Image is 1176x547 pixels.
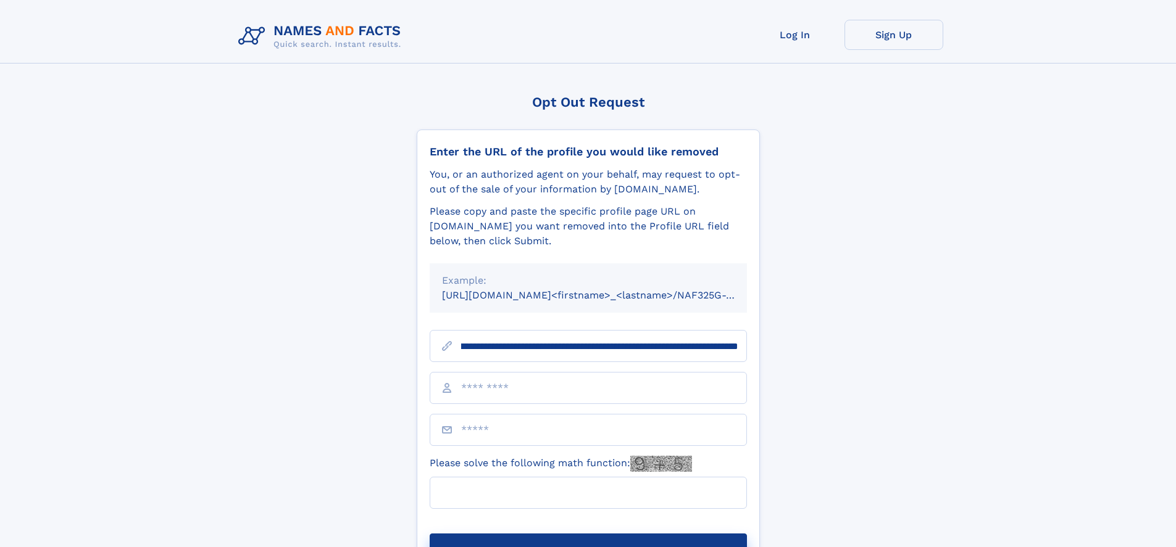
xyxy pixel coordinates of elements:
[430,456,692,472] label: Please solve the following math function:
[430,145,747,158] div: Enter the URL of the profile you would like removed
[233,20,411,53] img: Logo Names and Facts
[430,204,747,249] div: Please copy and paste the specific profile page URL on [DOMAIN_NAME] you want removed into the Pr...
[417,94,760,110] div: Opt Out Request
[844,20,943,50] a: Sign Up
[442,289,770,301] small: [URL][DOMAIN_NAME]<firstname>_<lastname>/NAF325G-xxxxxxxx
[746,20,844,50] a: Log In
[430,167,747,197] div: You, or an authorized agent on your behalf, may request to opt-out of the sale of your informatio...
[442,273,735,288] div: Example:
